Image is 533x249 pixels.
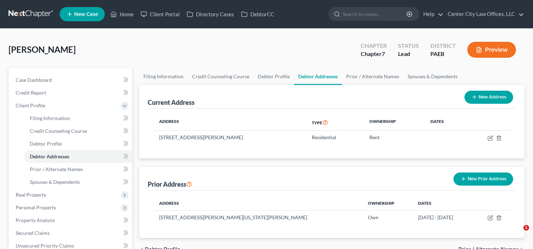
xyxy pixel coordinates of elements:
iframe: Intercom live chat [509,225,526,242]
a: Help [420,8,444,21]
a: Credit Counseling Course [188,68,254,85]
button: New Address [464,91,513,104]
td: Rent [364,131,425,144]
span: 7 [382,50,385,57]
a: Property Analysis [10,214,132,227]
a: Secured Claims [10,227,132,239]
span: Debtor Addresses [30,153,69,159]
th: Address [153,114,306,131]
input: Search by name... [343,7,408,21]
th: Address [153,196,362,210]
th: Ownership [364,114,425,131]
div: Lead [398,50,419,58]
a: Credit Report [10,86,132,99]
td: [STREET_ADDRESS][PERSON_NAME] [153,131,306,144]
a: Debtor Profile [24,137,132,150]
td: Residential [306,131,364,144]
a: DebtorCC [238,8,278,21]
a: Filing Information [139,68,188,85]
a: Credit Counseling Course [24,125,132,137]
div: PAEB [430,50,456,58]
div: Chapter [361,42,387,50]
a: Center City Law Offices, LLC [444,8,524,21]
span: Debtor Profile [30,141,62,147]
a: Debtor Addresses [24,150,132,163]
td: Own [362,210,412,224]
span: Personal Property [16,204,56,210]
td: [STREET_ADDRESS][PERSON_NAME][US_STATE][PERSON_NAME] [153,210,362,224]
a: Client Portal [137,8,183,21]
span: Property Analysis [16,217,55,223]
span: Credit Counseling Course [30,128,87,134]
span: Real Property [16,192,46,198]
span: Prior / Alternate Names [30,166,83,172]
a: Directory Cases [183,8,238,21]
div: Chapter [361,50,387,58]
span: Case Dashboard [16,77,52,83]
span: Secured Claims [16,230,50,236]
th: Type [306,114,364,131]
div: Current Address [148,98,195,107]
a: Home [107,8,137,21]
div: Status [398,42,419,50]
span: Filing Information [30,115,70,121]
span: Client Profile [16,102,45,108]
th: Ownership [362,196,412,210]
a: Prior / Alternate Names [342,68,403,85]
span: Unsecured Priority Claims [16,243,74,249]
a: Case Dashboard [10,74,132,86]
button: Preview [467,42,516,58]
div: Prior Address [148,180,192,188]
span: 1 [523,225,529,231]
div: District [430,42,456,50]
a: Spouses & Dependents [403,68,462,85]
span: Credit Report [16,90,46,96]
a: Filing Information [24,112,132,125]
span: [PERSON_NAME] [9,44,76,55]
a: Prior / Alternate Names [24,163,132,176]
button: New Prior Address [453,172,513,186]
td: [DATE] - [DATE] [412,210,473,224]
th: Dates [412,196,473,210]
span: Spouses & Dependents [30,179,80,185]
a: Debtor Profile [254,68,294,85]
a: Spouses & Dependents [24,176,132,188]
span: New Case [74,12,98,17]
a: Debtor Addresses [294,68,342,85]
th: Dates [425,114,464,131]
